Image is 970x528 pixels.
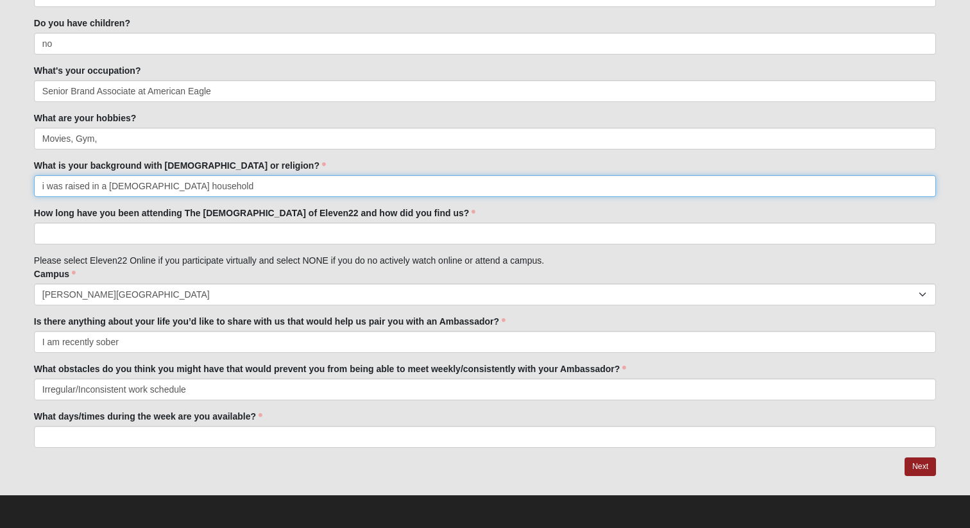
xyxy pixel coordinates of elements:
label: Is there anything about your life you’d like to share with us that would help us pair you with an... [34,315,506,328]
a: Next [905,457,936,476]
label: What are your hobbies? [34,112,136,124]
label: Do you have children? [34,17,130,30]
label: What days/times during the week are you available? [34,410,262,423]
label: Campus [34,268,76,280]
label: How long have you been attending The [DEMOGRAPHIC_DATA] of Eleven22 and how did you find us? [34,207,476,219]
label: What obstacles do you think you might have that would prevent you from being able to meet weekly/... [34,362,627,375]
label: What is your background with [DEMOGRAPHIC_DATA] or religion? [34,159,326,172]
label: What's your occupation? [34,64,141,77]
